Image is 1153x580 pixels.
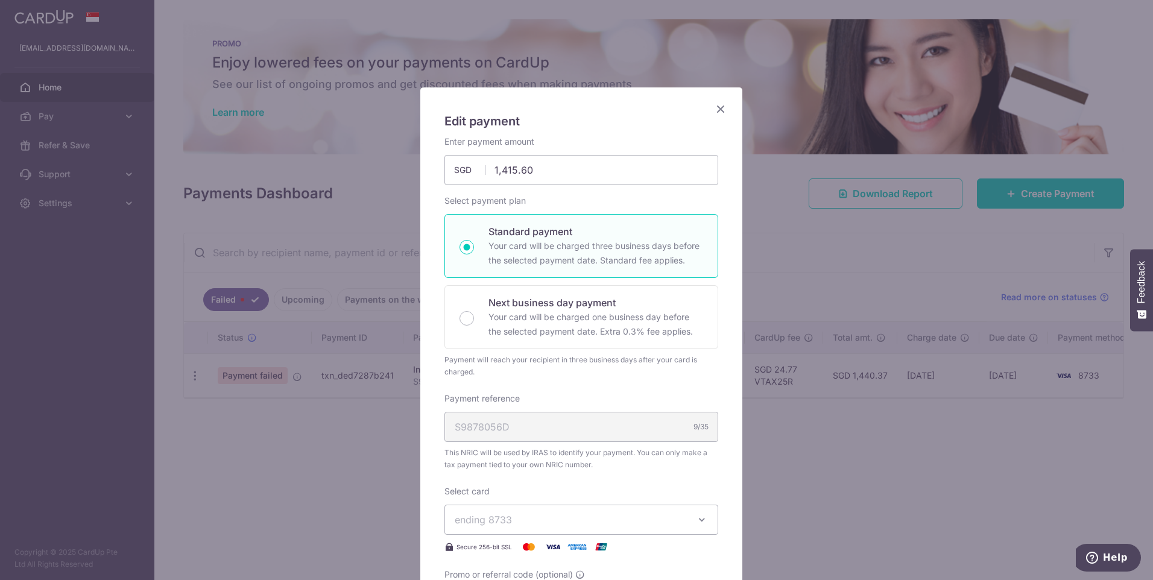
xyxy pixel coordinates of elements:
[444,136,534,148] label: Enter payment amount
[1130,249,1153,331] button: Feedback - Show survey
[444,447,718,471] span: This NRIC will be used by IRAS to identify your payment. You can only make a tax payment tied to ...
[713,102,728,116] button: Close
[444,195,526,207] label: Select payment plan
[444,485,490,497] label: Select card
[444,155,718,185] input: 0.00
[517,540,541,554] img: Mastercard
[454,164,485,176] span: SGD
[444,505,718,535] button: ending 8733
[444,392,520,405] label: Payment reference
[488,224,703,239] p: Standard payment
[444,112,718,131] h5: Edit payment
[1076,544,1141,574] iframe: Opens a widget where you can find more information
[1136,261,1147,303] span: Feedback
[541,540,565,554] img: Visa
[488,295,703,310] p: Next business day payment
[488,310,703,339] p: Your card will be charged one business day before the selected payment date. Extra 0.3% fee applies.
[488,239,703,268] p: Your card will be charged three business days before the selected payment date. Standard fee appl...
[693,421,709,433] div: 9/35
[444,354,718,378] div: Payment will reach your recipient in three business days after your card is charged.
[565,540,589,554] img: American Express
[455,514,512,526] span: ending 8733
[456,542,512,552] span: Secure 256-bit SSL
[589,540,613,554] img: UnionPay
